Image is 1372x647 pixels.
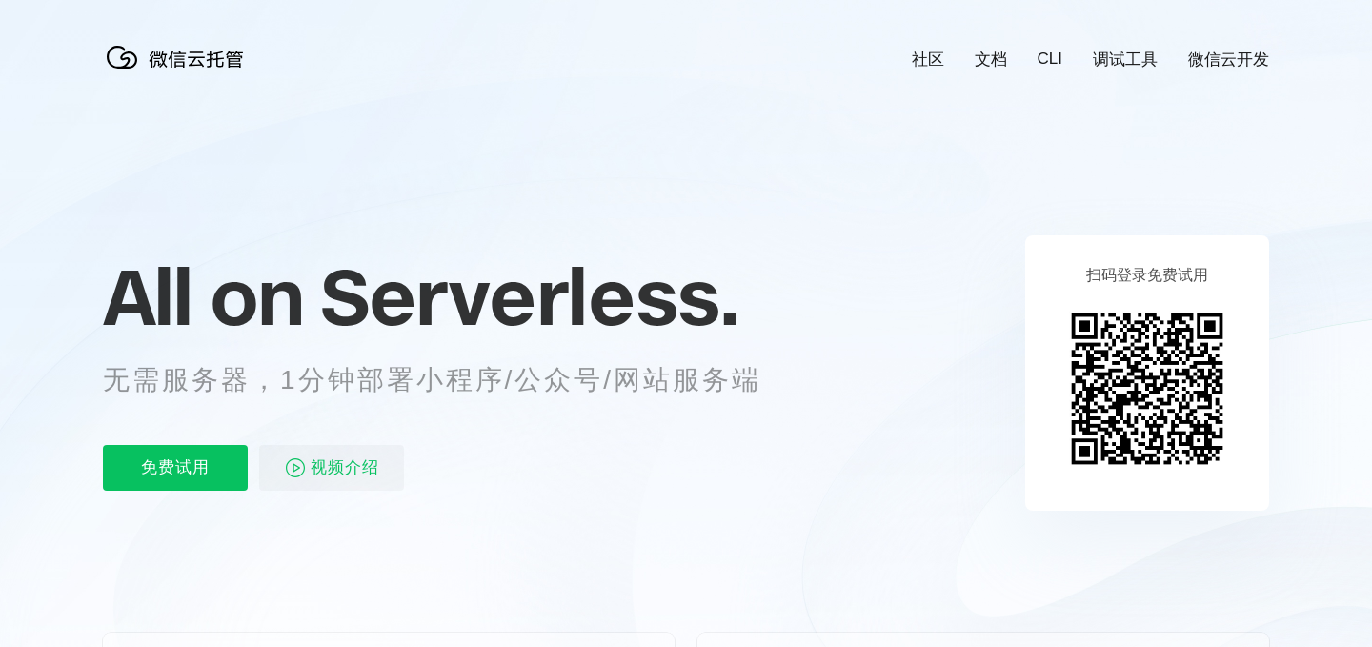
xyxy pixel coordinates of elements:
a: 微信云开发 [1188,49,1269,71]
p: 无需服务器，1分钟部署小程序/公众号/网站服务端 [103,361,797,399]
a: CLI [1038,50,1062,69]
a: 文档 [975,49,1007,71]
a: 微信云托管 [103,63,255,79]
img: video_play.svg [284,456,307,479]
span: All on [103,249,302,344]
p: 扫码登录免费试用 [1086,266,1208,286]
a: 社区 [912,49,944,71]
a: 调试工具 [1093,49,1158,71]
p: 免费试用 [103,445,248,491]
img: 微信云托管 [103,38,255,76]
span: Serverless. [320,249,738,344]
span: 视频介绍 [311,445,379,491]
